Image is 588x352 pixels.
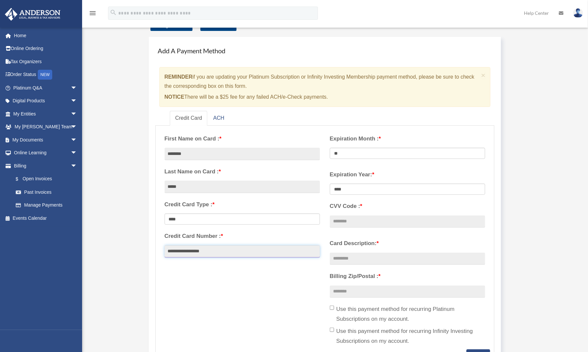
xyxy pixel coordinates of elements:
[165,92,479,102] p: There will be a $25 fee for any failed ACH/e-Check payments.
[5,146,87,160] a: Online Learningarrow_drop_down
[330,306,334,310] input: Use this payment method for recurring Platinum Subscriptions on my account.
[71,120,84,134] span: arrow_drop_down
[5,120,87,134] a: My [PERSON_NAME] Teamarrow_drop_down
[71,133,84,147] span: arrow_drop_down
[5,133,87,146] a: My Documentsarrow_drop_down
[89,12,97,17] a: menu
[71,146,84,160] span: arrow_drop_down
[9,172,87,186] a: $Open Invoices
[9,199,84,212] a: Manage Payments
[208,111,230,126] a: ACH
[170,111,207,126] a: Credit Card
[159,67,491,107] div: if you are updating your Platinum Subscription or Infinity Investing Membership payment method, p...
[5,68,87,82] a: Order StatusNEW
[71,94,84,108] span: arrow_drop_down
[5,55,87,68] a: Tax Organizers
[110,9,117,16] i: search
[330,326,485,346] label: Use this payment method for recurring Infinity Investing Subscriptions on my account.
[5,81,87,94] a: Platinum Q&Aarrow_drop_down
[5,107,87,120] a: My Entitiesarrow_drop_down
[71,107,84,121] span: arrow_drop_down
[165,134,320,144] label: First Name on Card :
[9,186,87,199] a: Past Invoices
[5,159,87,172] a: Billingarrow_drop_down
[38,70,52,80] div: NEW
[5,212,87,225] a: Events Calendar
[481,71,486,79] span: ×
[165,94,184,100] strong: NOTICE
[330,271,485,281] label: Billing Zip/Postal :
[330,239,485,248] label: Card Description:
[330,170,485,180] label: Expiration Year:
[330,201,485,211] label: CVV Code :
[5,29,87,42] a: Home
[71,159,84,173] span: arrow_drop_down
[155,43,495,58] h4: Add A Payment Method
[481,72,486,79] button: Close
[5,94,87,108] a: Digital Productsarrow_drop_down
[19,175,23,183] span: $
[5,42,87,55] a: Online Ordering
[165,231,320,241] label: Credit Card Number :
[165,200,320,210] label: Credit Card Type :
[330,328,334,332] input: Use this payment method for recurring Infinity Investing Subscriptions on my account.
[573,8,583,18] img: User Pic
[165,167,320,177] label: Last Name on Card :
[330,304,485,324] label: Use this payment method for recurring Platinum Subscriptions on my account.
[3,8,62,21] img: Anderson Advisors Platinum Portal
[71,81,84,95] span: arrow_drop_down
[165,74,192,80] strong: REMINDER
[330,134,485,144] label: Expiration Month :
[89,9,97,17] i: menu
